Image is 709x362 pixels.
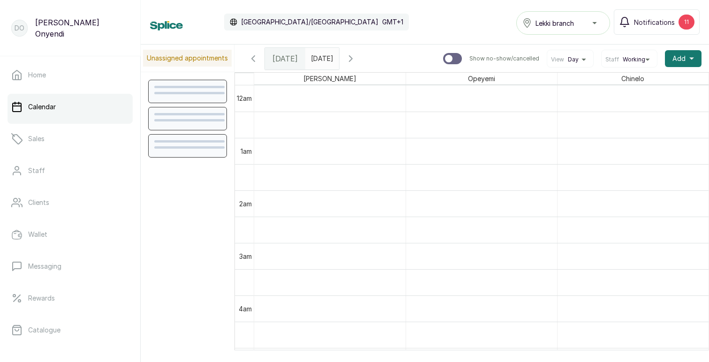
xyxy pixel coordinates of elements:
[568,56,579,63] span: Day
[8,221,133,248] a: Wallet
[634,17,675,27] span: Notifications
[8,317,133,343] a: Catalogue
[143,50,232,67] p: Unassigned appointments
[382,17,403,27] p: GMT+1
[605,56,619,63] span: Staff
[8,189,133,216] a: Clients
[28,198,49,207] p: Clients
[235,93,254,103] div: 12am
[8,94,133,120] a: Calendar
[536,18,574,28] span: Lekki branch
[8,158,133,184] a: Staff
[665,50,701,67] button: Add
[28,262,61,271] p: Messaging
[623,56,645,63] span: Working
[28,166,45,175] p: Staff
[241,17,378,27] p: [GEOGRAPHIC_DATA]/[GEOGRAPHIC_DATA]
[239,146,254,156] div: 1am
[8,285,133,311] a: Rewards
[619,73,646,84] span: Chinelo
[28,102,56,112] p: Calendar
[28,134,45,143] p: Sales
[272,53,298,64] span: [DATE]
[8,126,133,152] a: Sales
[551,56,564,63] span: View
[15,23,24,33] p: DO
[265,48,305,69] div: [DATE]
[672,54,686,63] span: Add
[679,15,694,30] div: 11
[237,251,254,261] div: 3am
[8,253,133,279] a: Messaging
[237,199,254,209] div: 2am
[605,56,653,63] button: StaffWorking
[302,73,358,84] span: [PERSON_NAME]
[466,73,497,84] span: Opeyemi
[237,304,254,314] div: 4am
[28,294,55,303] p: Rewards
[614,9,700,35] button: Notifications11
[35,17,129,39] p: [PERSON_NAME] Onyendi
[8,62,133,88] a: Home
[551,56,589,63] button: ViewDay
[28,70,46,80] p: Home
[28,325,60,335] p: Catalogue
[516,11,610,35] button: Lekki branch
[469,55,539,62] p: Show no-show/cancelled
[28,230,47,239] p: Wallet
